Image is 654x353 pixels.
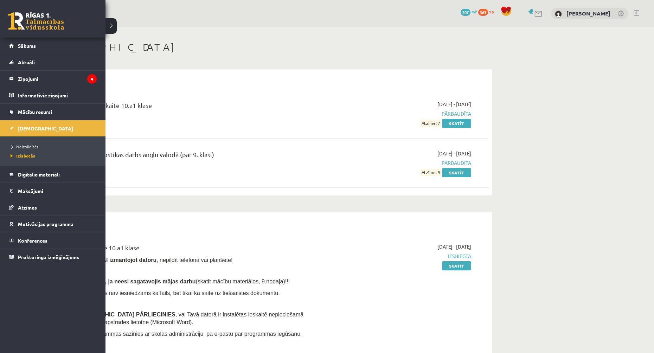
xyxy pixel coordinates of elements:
[461,9,477,14] a: 207 mP
[18,109,52,115] span: Mācību resursi
[9,153,35,159] span: Izlabotās
[53,278,195,284] span: Nesāc pildīt ieskaiti, ja neesi sagatavojis mājas darbu
[339,252,471,260] span: Iesniegta
[9,71,97,87] a: Ziņojumi4
[442,168,471,177] a: Skatīt
[18,254,79,260] span: Proktoringa izmēģinājums
[18,125,73,131] span: [DEMOGRAPHIC_DATA]
[478,9,497,14] a: 363 xp
[53,243,328,256] div: Datorika 1. ieskaite 10.a1 klase
[442,261,471,270] a: Skatīt
[53,150,328,163] div: 10.a1 klases diagnostikas darbs angļu valodā (par 9. klasi)
[53,331,302,337] span: Ja Tev nav šīs programmas sazinies ar skolas administrāciju pa e-pastu par programmas iegūšanu.
[18,71,97,87] legend: Ziņojumi
[9,216,97,232] a: Motivācijas programma
[9,104,97,120] a: Mācību resursi
[489,9,494,14] span: xp
[421,169,441,176] span: Atzīme: 9
[18,59,35,65] span: Aktuāli
[9,54,97,70] a: Aktuāli
[42,41,492,53] h1: [DEMOGRAPHIC_DATA]
[90,257,156,263] b: , TIKAI izmantojot datoru
[87,74,97,84] i: 4
[9,153,98,159] a: Izlabotās
[566,10,610,17] a: [PERSON_NAME]
[53,257,232,263] span: Ieskaite jāpilda , nepildīt telefonā vai planšetē!
[9,249,97,265] a: Proktoringa izmēģinājums
[195,278,290,284] span: (skatīt mācību materiālos, 9.nodaļa)!!!
[18,87,97,103] legend: Informatīvie ziņojumi
[8,12,64,30] a: Rīgas 1. Tālmācības vidusskola
[339,110,471,117] span: Pārbaudīta
[53,101,328,114] div: Angļu valoda 1. ieskaite 10.a1 klase
[18,221,73,227] span: Motivācijas programma
[437,101,471,108] span: [DATE] - [DATE]
[437,243,471,250] span: [DATE] - [DATE]
[18,171,60,178] span: Digitālie materiāli
[9,232,97,249] a: Konferences
[9,120,97,136] a: [DEMOGRAPHIC_DATA]
[18,237,47,244] span: Konferences
[9,38,97,54] a: Sākums
[421,120,441,127] span: Atzīme: 7
[9,144,38,149] span: Neizpildītās
[9,143,98,150] a: Neizpildītās
[437,150,471,157] span: [DATE] - [DATE]
[9,199,97,216] a: Atzīmes
[461,9,470,16] span: 207
[53,290,280,296] span: - mājasdarbs nav iesniedzams kā fails, bet tikai kā saite uz tiešsaistes dokumentu.
[9,166,97,182] a: Digitālie materiāli
[478,9,488,16] span: 363
[9,87,97,103] a: Informatīvie ziņojumi
[442,119,471,128] a: Skatīt
[53,312,303,325] span: , vai Tavā datorā ir instalētas ieskaitē nepieciešamā programma – teksta apstrādes lietotne (Micr...
[472,9,477,14] span: mP
[18,183,97,199] legend: Maksājumi
[53,312,175,317] span: Pirms [DEMOGRAPHIC_DATA] PĀRLIECINIES
[339,159,471,167] span: Pārbaudīta
[555,11,562,18] img: Ralfs Korņejevs
[18,43,36,49] span: Sākums
[9,183,97,199] a: Maksājumi
[18,204,37,211] span: Atzīmes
